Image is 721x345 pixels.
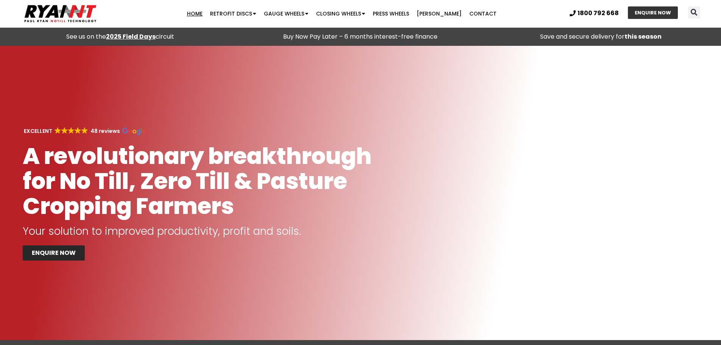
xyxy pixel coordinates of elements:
[106,32,156,41] a: 2025 Field Days
[90,127,120,135] strong: 48 reviews
[61,127,68,134] img: Google
[75,127,81,134] img: Google
[23,245,85,261] a: ENQUIRE NOW
[183,6,206,21] a: Home
[578,10,619,16] span: 1800 792 668
[122,128,146,135] img: Google
[628,6,678,19] a: ENQUIRE NOW
[624,32,662,41] strong: this season
[635,10,671,15] span: ENQUIRE NOW
[688,6,700,19] div: Search
[369,6,413,21] a: Press Wheels
[484,31,717,42] p: Save and secure delivery for
[413,6,466,21] a: [PERSON_NAME]
[23,2,98,25] img: Ryan NT logo
[260,6,312,21] a: Gauge Wheels
[68,127,75,134] img: Google
[23,127,146,135] a: EXCELLENT GoogleGoogleGoogleGoogleGoogle 48 reviews Google
[570,10,619,16] a: 1800 792 668
[23,224,301,239] span: Your solution to improved productivity, profit and soils.
[24,127,52,135] strong: EXCELLENT
[32,250,76,256] span: ENQUIRE NOW
[23,144,394,219] h1: A revolutionary breakthrough for No Till, Zero Till & Pasture Cropping Farmers
[4,31,237,42] div: See us on the circuit
[466,6,500,21] a: Contact
[140,6,543,21] nav: Menu
[55,127,61,134] img: Google
[244,31,477,42] p: Buy Now Pay Later – 6 months interest-free finance
[312,6,369,21] a: Closing Wheels
[206,6,260,21] a: Retrofit Discs
[81,127,88,134] img: Google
